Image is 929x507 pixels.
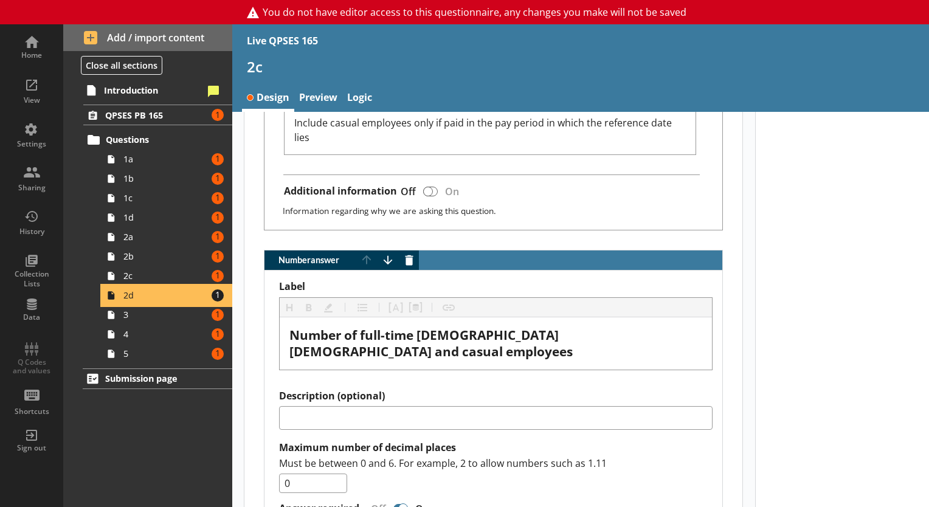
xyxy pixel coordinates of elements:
button: Close all sections [81,56,162,75]
div: On [440,181,469,202]
div: Live QPSES 165 [247,34,318,47]
div: Home [10,50,53,60]
div: Sign out [10,443,53,453]
a: 1a1 [102,150,232,169]
span: 1a [123,153,207,165]
p: Information regarding why we are asking this question. [283,205,713,216]
span: Introduction [104,84,203,96]
button: Delete answer [399,250,419,270]
label: Maximum number of decimal places [279,441,456,454]
div: Settings [10,139,53,149]
a: 41 [102,325,232,344]
a: 1b1 [102,169,232,188]
p: Must be between 0 and 6. For example, 2 to allow numbers such as 1.11 [279,457,713,470]
span: 1d [123,212,207,223]
span: 2b [123,250,207,262]
div: Label [289,327,702,360]
div: Shortcuts [10,407,53,416]
span: QPSES PB 165 [105,109,207,121]
button: Move answer down [378,250,398,270]
a: Submission page [83,368,232,389]
h1: 2c [247,57,914,76]
a: Questions [83,130,232,150]
div: Data [10,312,53,322]
li: QPSES PB 1651Questions1a11b11c11d12a12b12c12d1314151 [63,105,232,363]
span: Include casual employees only if paid in the pay period in which the reference date lies [294,116,674,144]
div: Sharing [10,183,53,193]
label: Description (optional) [279,390,713,402]
a: Preview [294,86,342,112]
a: QPSES PB 1651 [83,105,232,125]
div: Off [391,181,421,202]
a: Logic [342,86,377,112]
a: 2a1 [102,227,232,247]
span: 4 [123,328,207,340]
label: Label [279,280,713,293]
a: 1c1 [102,188,232,208]
span: 5 [123,348,207,359]
a: 31 [102,305,232,325]
a: 1d1 [102,208,232,227]
span: Questions [106,134,211,145]
div: View [10,95,53,105]
li: Questions1a11b11c11d12a12b12c12d1314151 [89,130,232,364]
span: 1b [123,173,207,184]
a: 51 [102,344,232,364]
span: 1c [123,192,207,204]
a: Introduction [83,80,232,100]
label: Additional information [284,185,397,198]
button: Add / import content [63,24,232,51]
div: History [10,227,53,236]
span: 2d [123,289,207,301]
div: Collection Lists [10,269,53,288]
span: Number answer [264,256,357,264]
span: 2a [123,231,207,243]
span: Submission page [105,373,211,384]
span: Add / import content [84,31,212,44]
span: Number of full-time [DEMOGRAPHIC_DATA] [DEMOGRAPHIC_DATA] and casual employees [289,326,573,360]
span: 3 [123,309,207,320]
span: 2c [123,270,207,281]
a: 2b1 [102,247,232,266]
a: 2d1 [102,286,232,305]
a: 2c1 [102,266,232,286]
a: Design [242,86,294,112]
